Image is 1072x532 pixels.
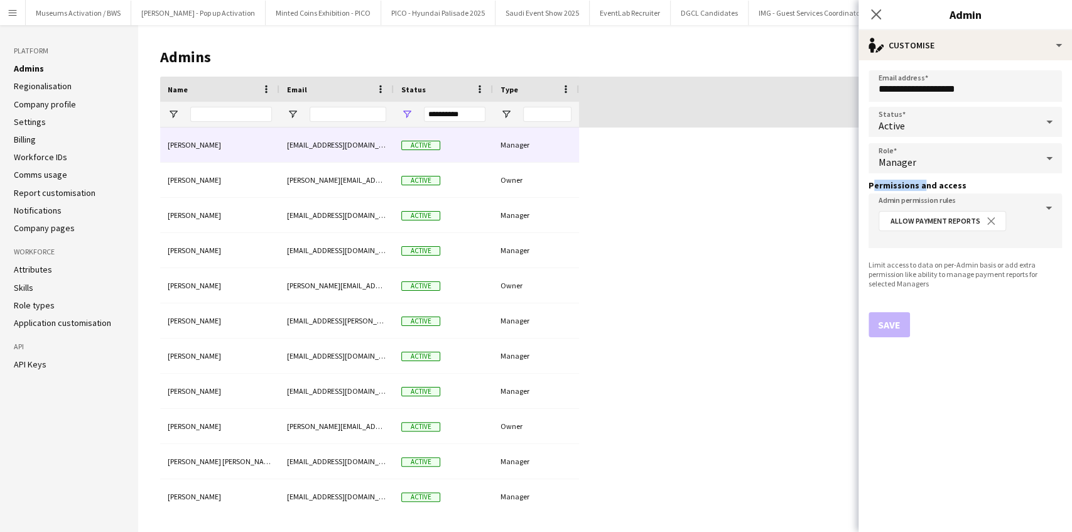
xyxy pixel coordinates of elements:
[493,233,579,268] div: Manager
[190,107,272,122] input: Name Filter Input
[493,198,579,232] div: Manager
[14,300,55,311] a: Role types
[279,163,394,197] div: [PERSON_NAME][EMAIL_ADDRESS][DOMAIN_NAME]
[401,246,440,256] span: Active
[14,151,67,163] a: Workforce IDs
[160,233,279,268] div: [PERSON_NAME]
[493,339,579,373] div: Manager
[401,85,426,94] span: Status
[310,107,386,122] input: Email Filter Input
[401,317,440,326] span: Active
[14,264,52,275] a: Attributes
[279,479,394,514] div: [EMAIL_ADDRESS][DOMAIN_NAME]
[14,116,46,128] a: Settings
[891,217,980,225] span: Allow Payment Reports
[501,109,512,120] button: Open Filter Menu
[401,176,440,185] span: Active
[749,1,873,25] button: IMG - Guest Services Coordinator
[14,205,62,216] a: Notifications
[493,444,579,479] div: Manager
[14,282,33,293] a: Skills
[279,128,394,162] div: [EMAIL_ADDRESS][DOMAIN_NAME]
[493,303,579,338] div: Manager
[160,444,279,479] div: [PERSON_NAME] [PERSON_NAME]
[501,85,518,94] span: Type
[279,374,394,408] div: [EMAIL_ADDRESS][DOMAIN_NAME]
[401,109,413,120] button: Open Filter Menu
[14,134,36,145] a: Billing
[858,30,1072,60] div: Customise
[869,180,1062,191] h3: Permissions and access
[160,479,279,514] div: [PERSON_NAME]
[590,1,671,25] button: EventLab Recruiter
[14,317,111,328] a: Application customisation
[401,387,440,396] span: Active
[14,341,124,352] h3: API
[381,1,495,25] button: PICO - Hyundai Palisade 2025
[401,492,440,502] span: Active
[14,246,124,258] h3: Workforce
[879,119,905,132] span: Active
[523,107,571,122] input: Type Filter Input
[493,268,579,303] div: Owner
[14,222,75,234] a: Company pages
[160,409,279,443] div: [PERSON_NAME]
[858,6,1072,23] h3: Admin
[131,1,266,25] button: [PERSON_NAME] - Pop up Activation
[14,99,76,110] a: Company profile
[879,209,1052,243] mat-chip-grid: Select additional permissions or deny access
[160,303,279,338] div: [PERSON_NAME]
[671,1,749,25] button: DGCL Candidates
[266,1,381,25] button: Minted Coins Exhibition - PICO
[493,409,579,443] div: Owner
[14,169,67,180] a: Comms usage
[401,457,440,467] span: Active
[401,422,440,432] span: Active
[168,109,179,120] button: Open Filter Menu
[279,233,394,268] div: [EMAIL_ADDRESS][DOMAIN_NAME]
[160,48,956,67] h1: Admins
[279,268,394,303] div: [PERSON_NAME][EMAIL_ADDRESS][DOMAIN_NAME]
[287,85,307,94] span: Email
[401,211,440,220] span: Active
[401,141,440,150] span: Active
[287,109,298,120] button: Open Filter Menu
[279,198,394,232] div: [EMAIL_ADDRESS][DOMAIN_NAME]
[279,339,394,373] div: [EMAIL_ADDRESS][DOMAIN_NAME]
[160,163,279,197] div: [PERSON_NAME]
[160,374,279,408] div: [PERSON_NAME]
[401,281,440,291] span: Active
[401,352,440,361] span: Active
[14,63,44,74] a: Admins
[879,195,955,205] mat-label: Admin permission rules
[869,260,1062,288] div: Limit access to data on per-Admin basis or add extra permission like ability to manage payment re...
[168,85,188,94] span: Name
[14,80,72,92] a: Regionalisation
[493,163,579,197] div: Owner
[493,374,579,408] div: Manager
[14,45,124,57] h3: Platform
[879,156,916,168] span: Manager
[279,444,394,479] div: [EMAIL_ADDRESS][DOMAIN_NAME]
[14,187,95,198] a: Report customisation
[493,479,579,514] div: Manager
[279,409,394,443] div: [PERSON_NAME][EMAIL_ADDRESS][DOMAIN_NAME]
[160,339,279,373] div: [PERSON_NAME]
[493,128,579,162] div: Manager
[495,1,590,25] button: Saudi Event Show 2025
[160,268,279,303] div: [PERSON_NAME]
[160,128,279,162] div: [PERSON_NAME]
[160,198,279,232] div: [PERSON_NAME]
[279,303,394,338] div: [EMAIL_ADDRESS][PERSON_NAME][DOMAIN_NAME]
[14,359,46,370] a: API Keys
[26,1,131,25] button: Museums Activation / BWS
